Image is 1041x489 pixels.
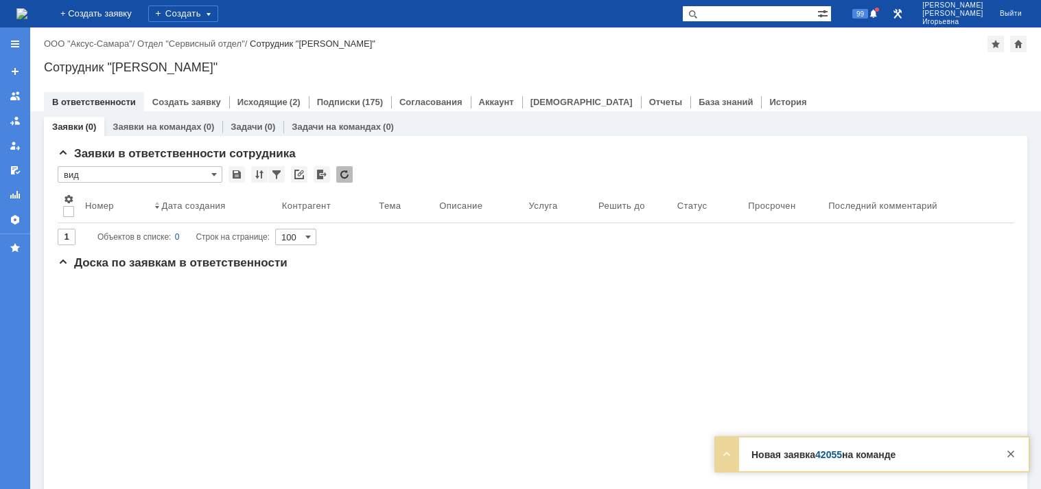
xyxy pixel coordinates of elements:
div: Сохранить вид [229,166,245,183]
div: Номер [85,201,114,211]
div: Добавить в избранное [987,36,1004,52]
div: Сортировка... [251,166,268,183]
div: Сотрудник "[PERSON_NAME]" [250,38,375,49]
img: logo [16,8,27,19]
a: Аккаунт [479,97,514,107]
div: Развернуть [718,446,735,462]
a: Подписки [317,97,360,107]
div: Тема [379,201,401,211]
a: Перейти в интерфейс администратора [889,5,906,22]
a: ООО "Аксус-Самара" [44,38,132,49]
a: Заявки на командах [113,122,201,132]
div: Описание [439,201,482,211]
div: Фильтрация... [268,166,285,183]
strong: Новая заявка на команде [751,449,896,460]
div: (0) [383,122,394,132]
div: Сделать домашней страницей [1010,36,1027,52]
div: Просрочен [748,201,795,211]
th: Контрагент [277,188,373,223]
div: Создать [148,5,218,22]
a: Исходящие [237,97,288,107]
a: Заявки [52,122,83,132]
a: Перейти на домашнюю страницу [16,8,27,19]
span: Игорьевна [922,18,983,26]
div: Решить до [598,201,645,211]
div: Обновлять список [336,166,353,183]
a: Задачи [231,122,262,132]
div: (2) [290,97,301,107]
span: [PERSON_NAME] [922,10,983,18]
div: (0) [85,122,96,132]
a: В ответственности [52,97,136,107]
div: Услуга [529,201,558,211]
div: 0 [175,229,180,245]
div: / [44,38,137,49]
div: (0) [203,122,214,132]
div: (0) [264,122,275,132]
div: Статус [677,201,707,211]
i: Строк на странице: [97,229,270,245]
a: История [769,97,806,107]
div: / [137,38,250,49]
span: 99 [852,9,868,19]
span: Расширенный поиск [817,6,831,19]
a: Отчеты [649,97,683,107]
a: Настройки [4,209,26,231]
div: Экспорт списка [314,166,330,183]
span: Настройки [63,194,74,205]
a: Задачи на командах [292,122,381,132]
th: Услуга [524,188,594,223]
a: База знаний [699,97,753,107]
span: Заявки в ответственности сотрудника [58,147,296,160]
span: Доска по заявкам в ответственности [58,256,288,269]
a: Отдел "Сервисный отдел" [137,38,245,49]
a: Согласования [399,97,463,107]
div: Сотрудник "[PERSON_NAME]" [44,60,1027,74]
div: Дата создания [161,201,225,211]
span: Объектов в списке: [97,232,171,242]
a: Создать заявку [152,97,221,107]
div: Скопировать ссылку на список [291,166,307,183]
a: Мои согласования [4,159,26,181]
a: 42055 [815,449,842,460]
div: (175) [362,97,383,107]
th: Статус [672,188,742,223]
span: [PERSON_NAME] [922,1,983,10]
th: Номер [80,188,149,223]
a: [DEMOGRAPHIC_DATA] [530,97,633,107]
a: Заявки на командах [4,85,26,107]
a: Отчеты [4,184,26,206]
th: Тема [373,188,434,223]
div: Контрагент [282,201,331,211]
a: Создать заявку [4,60,26,82]
a: Мои заявки [4,135,26,157]
th: Дата создания [149,188,276,223]
div: Последний комментарий [828,201,937,211]
div: Закрыть [1003,446,1019,462]
a: Заявки в моей ответственности [4,110,26,132]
